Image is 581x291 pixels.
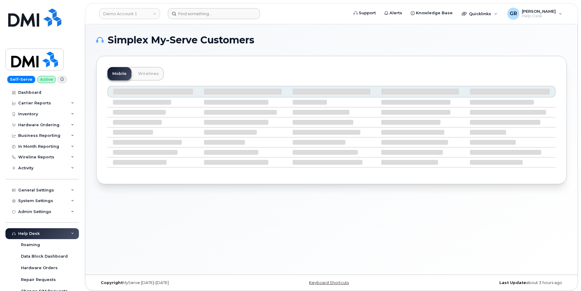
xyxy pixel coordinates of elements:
[108,36,254,45] span: Simplex My-Serve Customers
[107,67,131,80] a: Mobile
[410,280,567,285] div: about 3 hours ago
[309,280,349,285] a: Keyboard Shortcuts
[101,280,123,285] strong: Copyright
[499,280,526,285] strong: Last Update
[96,280,253,285] div: MyServe [DATE]–[DATE]
[133,67,164,80] a: Wirelines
